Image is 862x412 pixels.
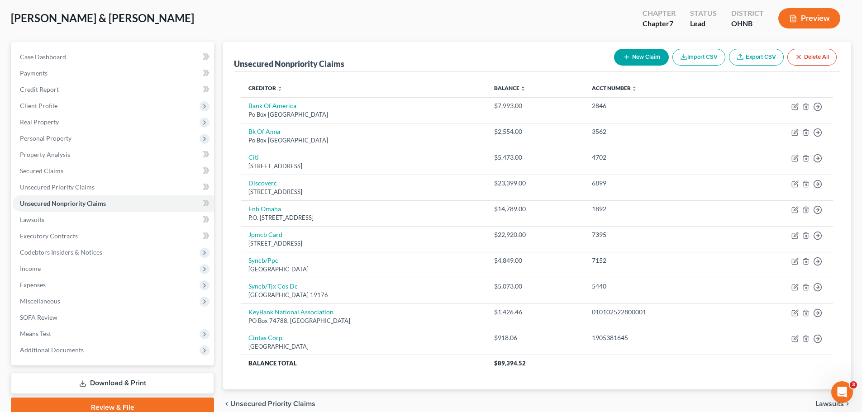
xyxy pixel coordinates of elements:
a: Unsecured Priority Claims [13,179,214,195]
a: Bank Of America [248,102,296,109]
div: 2846 [592,101,723,110]
a: Payments [13,65,214,81]
div: $2,554.00 [494,127,577,136]
span: Case Dashboard [20,53,66,61]
div: OHNB [731,19,764,29]
span: Additional Documents [20,346,84,354]
div: [GEOGRAPHIC_DATA] [248,342,480,351]
div: 4702 [592,153,723,162]
a: Property Analysis [13,147,214,163]
a: Discoverc [248,179,277,187]
div: Status [690,8,717,19]
a: Download & Print [11,373,214,394]
div: Chapter [643,8,676,19]
div: $7,993.00 [494,101,577,110]
i: unfold_more [520,86,526,91]
div: [STREET_ADDRESS] [248,239,480,248]
div: $4,849.00 [494,256,577,265]
span: 3 [850,381,857,388]
button: chevron_left Unsecured Priority Claims [223,400,315,407]
span: 7 [669,19,673,28]
span: Payments [20,69,48,77]
div: 3562 [592,127,723,136]
th: Balance Total [241,355,487,371]
div: $918.06 [494,333,577,342]
div: 1892 [592,204,723,213]
a: Case Dashboard [13,49,214,65]
a: Unsecured Nonpriority Claims [13,195,214,212]
div: 5440 [592,282,723,291]
div: Lead [690,19,717,29]
span: Income [20,265,41,272]
div: $14,789.00 [494,204,577,213]
div: [STREET_ADDRESS] [248,162,480,170]
i: unfold_more [277,86,282,91]
span: Client Profile [20,102,57,109]
span: Personal Property [20,134,71,142]
div: [GEOGRAPHIC_DATA] [248,265,480,274]
a: Fnb Omaha [248,205,281,213]
button: Delete All [787,49,837,66]
span: SOFA Review [20,313,57,321]
a: Lawsuits [13,212,214,228]
div: $22,920.00 [494,230,577,239]
span: Miscellaneous [20,297,60,305]
div: [GEOGRAPHIC_DATA] 19176 [248,291,480,299]
span: Credit Report [20,85,59,93]
span: Expenses [20,281,46,289]
a: Jpmcb Card [248,231,282,238]
span: Unsecured Priority Claims [20,183,95,191]
div: 7152 [592,256,723,265]
a: Citi [248,153,259,161]
a: Secured Claims [13,163,214,179]
a: Creditor unfold_more [248,85,282,91]
a: Syncb/Tjx Cos Dc [248,282,298,290]
span: Secured Claims [20,167,63,175]
div: Po Box [GEOGRAPHIC_DATA] [248,136,480,145]
span: Executory Contracts [20,232,78,240]
i: unfold_more [632,86,637,91]
span: Lawsuits [20,216,44,223]
a: SOFA Review [13,309,214,326]
div: $5,473.00 [494,153,577,162]
a: Balance unfold_more [494,85,526,91]
div: 7395 [592,230,723,239]
div: $23,399.00 [494,179,577,188]
span: Unsecured Nonpriority Claims [20,199,106,207]
button: Preview [778,8,840,28]
span: $89,394.52 [494,360,526,367]
i: chevron_right [844,400,851,407]
a: Export CSV [729,49,784,66]
a: Credit Report [13,81,214,98]
button: Lawsuits chevron_right [815,400,851,407]
span: [PERSON_NAME] & [PERSON_NAME] [11,11,194,24]
button: Import CSV [672,49,725,66]
a: Bk Of Amer [248,128,281,135]
div: PO Box 74788, [GEOGRAPHIC_DATA] [248,317,480,325]
div: $5,073.00 [494,282,577,291]
a: Syncb/Ppc [248,256,278,264]
iframe: Intercom live chat [831,381,853,403]
div: $1,426.46 [494,308,577,317]
a: Acct Number unfold_more [592,85,637,91]
button: New Claim [614,49,669,66]
a: Executory Contracts [13,228,214,244]
div: 6899 [592,179,723,188]
span: Means Test [20,330,51,337]
div: Unsecured Nonpriority Claims [234,58,344,69]
span: Real Property [20,118,59,126]
div: 1905381645 [592,333,723,342]
div: [STREET_ADDRESS] [248,188,480,196]
span: Codebtors Insiders & Notices [20,248,102,256]
span: Unsecured Priority Claims [230,400,315,407]
span: Lawsuits [815,400,844,407]
div: 010102522800001 [592,308,723,317]
div: District [731,8,764,19]
a: Cintas Corp. [248,334,284,341]
div: Po Box [GEOGRAPHIC_DATA] [248,110,480,119]
span: Property Analysis [20,151,70,158]
a: KeyBank National Association [248,308,333,316]
div: Chapter [643,19,676,29]
i: chevron_left [223,400,230,407]
div: P.O. [STREET_ADDRESS] [248,213,480,222]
